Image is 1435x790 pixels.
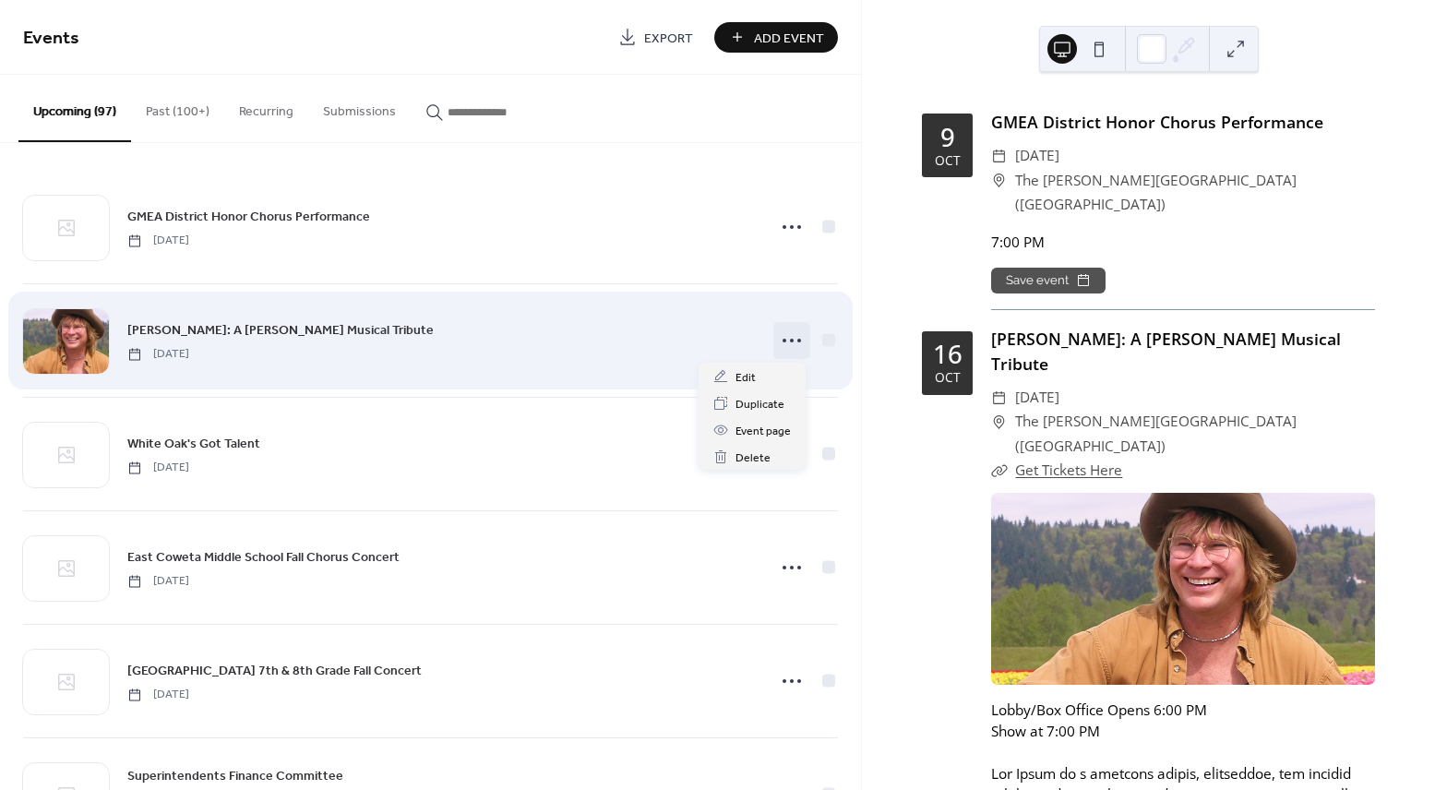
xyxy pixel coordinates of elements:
[991,144,1008,168] div: ​
[1015,386,1059,410] span: [DATE]
[991,410,1008,434] div: ​
[127,435,260,454] span: White Oak's Got Talent
[991,232,1375,253] div: 7:00 PM
[127,660,422,681] a: [GEOGRAPHIC_DATA] 7th & 8th Grade Fall Concert
[935,154,961,167] div: Oct
[991,169,1008,193] div: ​
[127,208,370,227] span: GMEA District Honor Chorus Performance
[127,319,434,341] a: [PERSON_NAME]: A [PERSON_NAME] Musical Tribute
[127,233,189,249] span: [DATE]
[991,110,1375,134] div: GMEA District Honor Chorus Performance
[18,75,131,142] button: Upcoming (97)
[735,368,756,388] span: Edit
[127,767,343,786] span: Superintendents Finance Committee
[991,459,1008,483] div: ​
[604,22,707,53] a: Export
[127,548,400,568] span: East Coweta Middle School Fall Chorus Concert
[1015,144,1059,168] span: [DATE]
[127,206,370,227] a: GMEA District Honor Chorus Performance
[940,125,955,150] div: 9
[127,321,434,341] span: [PERSON_NAME]: A [PERSON_NAME] Musical Tribute
[735,422,791,441] span: Event page
[23,20,79,56] span: Events
[127,433,260,454] a: White Oak's Got Talent
[1015,461,1122,480] a: Get Tickets Here
[735,449,771,468] span: Delete
[991,268,1106,293] button: Save event
[1015,410,1375,458] span: The [PERSON_NAME][GEOGRAPHIC_DATA] ([GEOGRAPHIC_DATA])
[224,75,308,140] button: Recurring
[127,687,189,703] span: [DATE]
[127,460,189,476] span: [DATE]
[735,395,784,414] span: Duplicate
[308,75,411,140] button: Submissions
[131,75,224,140] button: Past (100+)
[127,573,189,590] span: [DATE]
[127,346,189,363] span: [DATE]
[127,765,343,786] a: Superintendents Finance Committee
[644,29,693,48] span: Export
[1015,169,1375,217] span: The [PERSON_NAME][GEOGRAPHIC_DATA] ([GEOGRAPHIC_DATA])
[933,341,963,367] div: 16
[127,546,400,568] a: East Coweta Middle School Fall Chorus Concert
[935,371,961,384] div: Oct
[754,29,824,48] span: Add Event
[127,662,422,681] span: [GEOGRAPHIC_DATA] 7th & 8th Grade Fall Concert
[714,22,838,53] button: Add Event
[991,386,1008,410] div: ​
[991,328,1341,374] a: [PERSON_NAME]: A [PERSON_NAME] Musical Tribute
